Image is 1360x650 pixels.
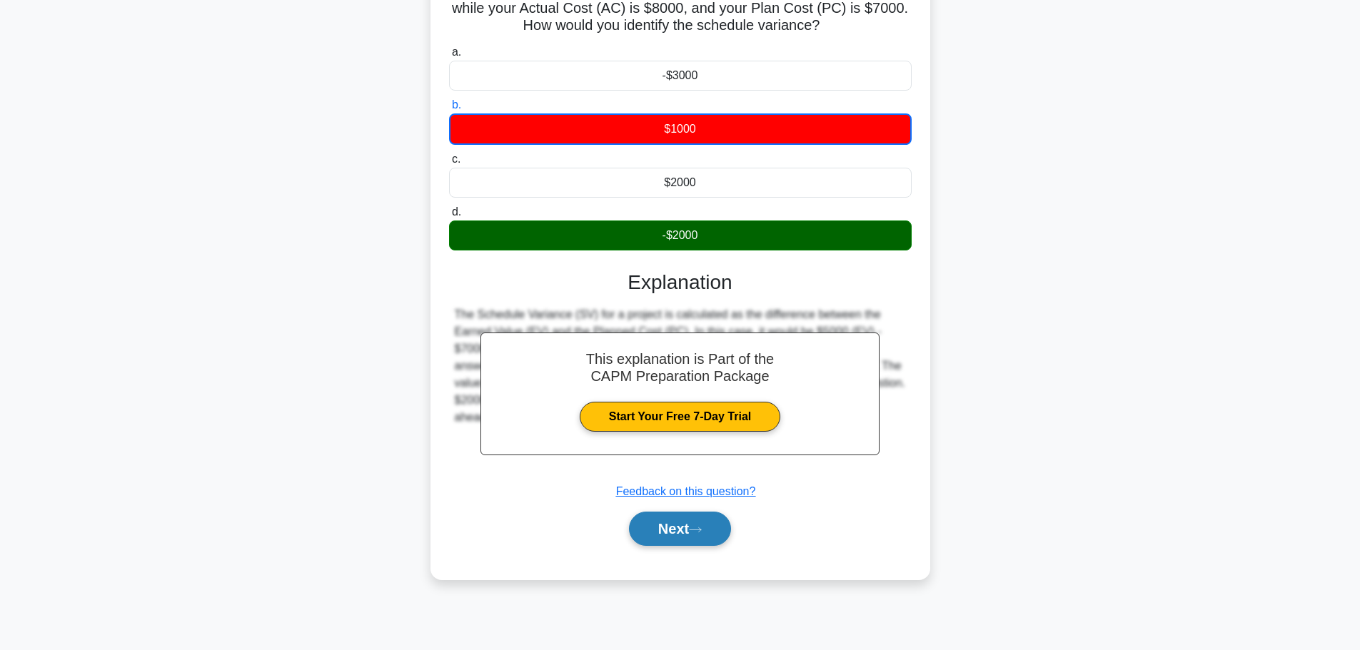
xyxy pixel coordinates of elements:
a: Feedback on this question? [616,485,756,497]
h3: Explanation [458,270,903,295]
span: d. [452,205,461,218]
div: -$2000 [449,220,912,250]
div: The Schedule Variance (SV) for a project is calculated as the difference between the Earned Value... [455,306,906,426]
div: $1000 [449,113,912,145]
div: -$3000 [449,61,912,91]
span: a. [452,46,461,58]
span: b. [452,98,461,111]
button: Next [629,512,731,546]
a: Start Your Free 7-Day Trial [580,402,780,432]
span: c. [452,153,460,165]
div: $2000 [449,168,912,198]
